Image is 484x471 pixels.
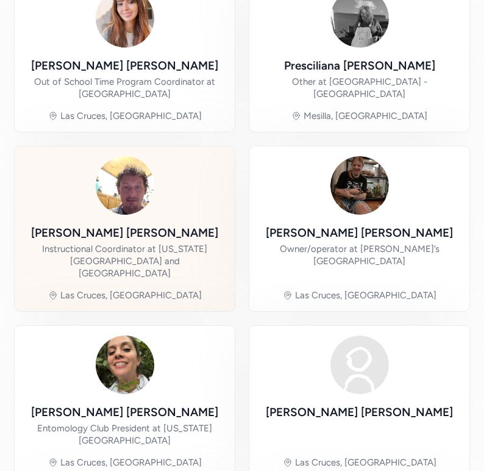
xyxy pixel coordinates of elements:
[24,422,225,447] div: Entomology Club President at [US_STATE][GEOGRAPHIC_DATA]
[60,456,202,469] div: Las Cruces, [GEOGRAPHIC_DATA]
[24,243,225,279] div: Instructional Coordinator at [US_STATE][GEOGRAPHIC_DATA] and [GEOGRAPHIC_DATA]
[266,404,453,421] div: [PERSON_NAME] [PERSON_NAME]
[266,225,453,242] div: [PERSON_NAME] [PERSON_NAME]
[330,156,389,215] img: Avatar
[259,76,460,100] div: Other at [GEOGRAPHIC_DATA] - [GEOGRAPHIC_DATA]
[31,404,218,421] div: [PERSON_NAME] [PERSON_NAME]
[304,110,427,122] div: Mesilla, [GEOGRAPHIC_DATA]
[295,289,436,301] div: Las Cruces, [GEOGRAPHIC_DATA]
[295,456,436,469] div: Las Cruces, [GEOGRAPHIC_DATA]
[96,156,154,215] img: Avatar
[24,76,225,100] div: Out of School Time Program Coordinator at [GEOGRAPHIC_DATA]
[60,289,202,301] div: Las Cruces, [GEOGRAPHIC_DATA]
[330,336,389,394] img: Avatar
[31,57,218,74] div: [PERSON_NAME] [PERSON_NAME]
[284,57,435,74] div: Presciliana [PERSON_NAME]
[31,225,218,242] div: [PERSON_NAME] [PERSON_NAME]
[96,336,154,394] img: Avatar
[60,110,202,122] div: Las Cruces, [GEOGRAPHIC_DATA]
[259,243,460,267] div: Owner/operator at [PERSON_NAME]’s [GEOGRAPHIC_DATA]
